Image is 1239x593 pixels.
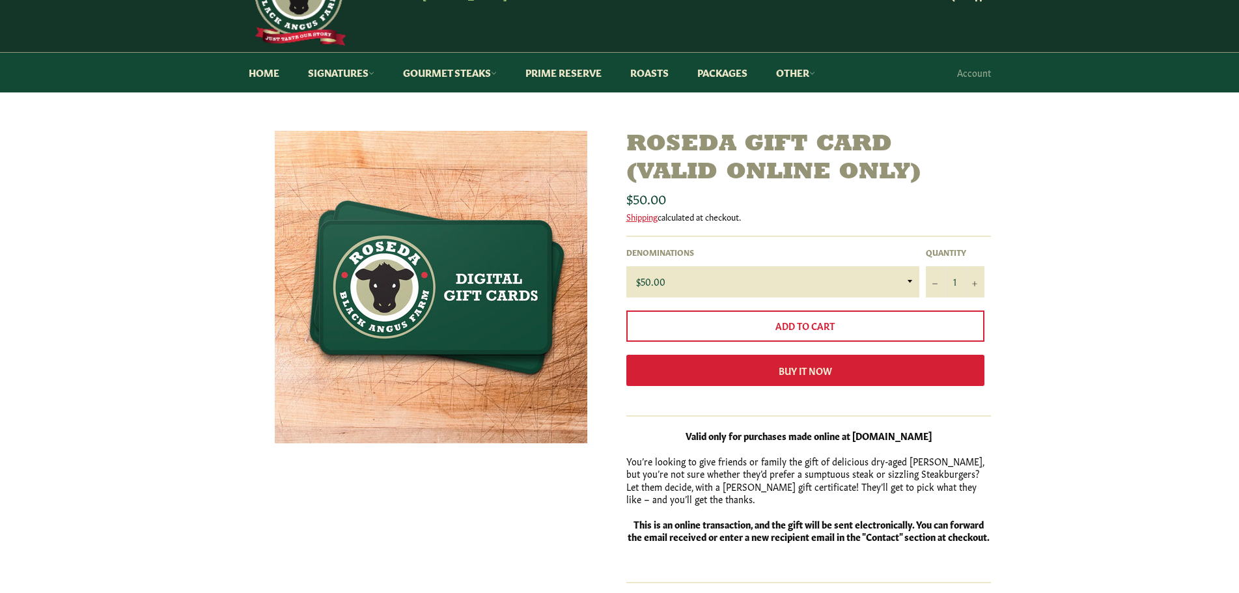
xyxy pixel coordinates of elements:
label: Denominations [626,247,919,258]
a: Packages [684,53,760,92]
h1: Roseda Gift Card (valid online only) [626,131,991,187]
div: calculated at checkout. [626,211,991,223]
img: Roseda Gift Card (valid online only) [275,131,587,443]
a: Prime Reserve [512,53,615,92]
button: Increase item quantity by one [965,266,984,297]
a: Shipping [626,210,658,223]
label: Quantity [926,247,984,258]
span: $50.00 [626,189,666,207]
a: Account [951,53,997,92]
a: Gourmet Steaks [390,53,510,92]
button: Reduce item quantity by one [926,266,945,297]
a: Roasts [617,53,682,92]
span: Add to Cart [775,319,835,332]
a: Other [763,53,828,92]
strong: Valid only for purchases made online at [DOMAIN_NAME] [686,429,932,442]
button: Add to Cart [626,310,984,342]
b: This is an online transaction, and the gift will be sent electronically. You can forward the emai... [628,517,990,543]
p: You’re looking to give friends or family the gift of delicious dry-aged [PERSON_NAME], but you’re... [626,455,991,505]
a: Home [236,53,292,92]
a: Signatures [295,53,387,92]
button: Buy it now [626,355,984,386]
